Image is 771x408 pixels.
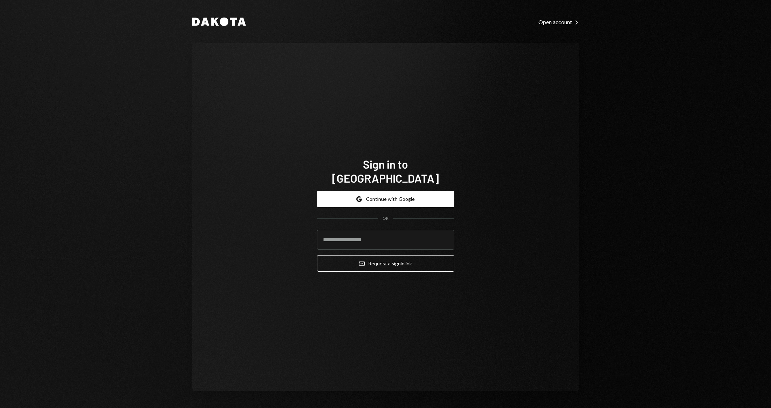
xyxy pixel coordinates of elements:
div: OR [383,216,388,222]
a: Open account [538,18,579,26]
button: Request a signinlink [317,255,454,272]
div: Open account [538,19,579,26]
h1: Sign in to [GEOGRAPHIC_DATA] [317,157,454,185]
button: Continue with Google [317,191,454,207]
